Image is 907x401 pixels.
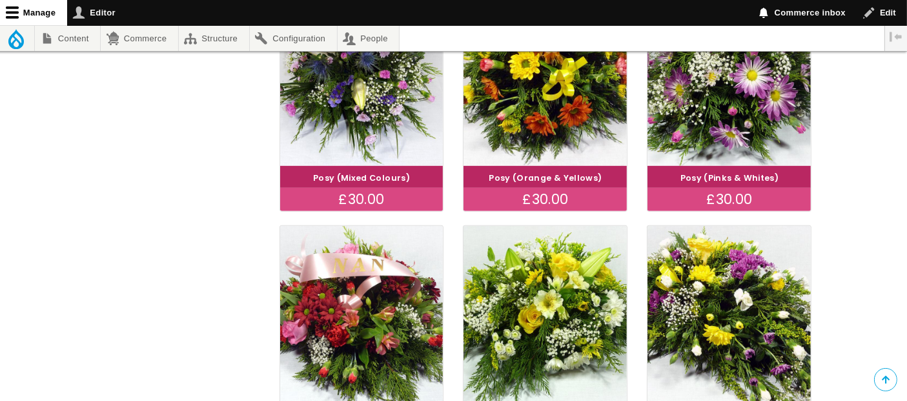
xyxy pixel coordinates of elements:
[313,172,410,183] a: Posy (Mixed Colours)
[179,26,249,51] a: Structure
[489,172,602,183] a: Posy (Orange & Yellows)
[280,188,443,211] div: £30.00
[885,26,907,48] button: Vertical orientation
[250,26,337,51] a: Configuration
[647,188,811,211] div: £30.00
[680,172,779,183] a: Posy (Pinks & Whites)
[101,26,178,51] a: Commerce
[35,26,100,51] a: Content
[464,188,627,211] div: £30.00
[338,26,400,51] a: People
